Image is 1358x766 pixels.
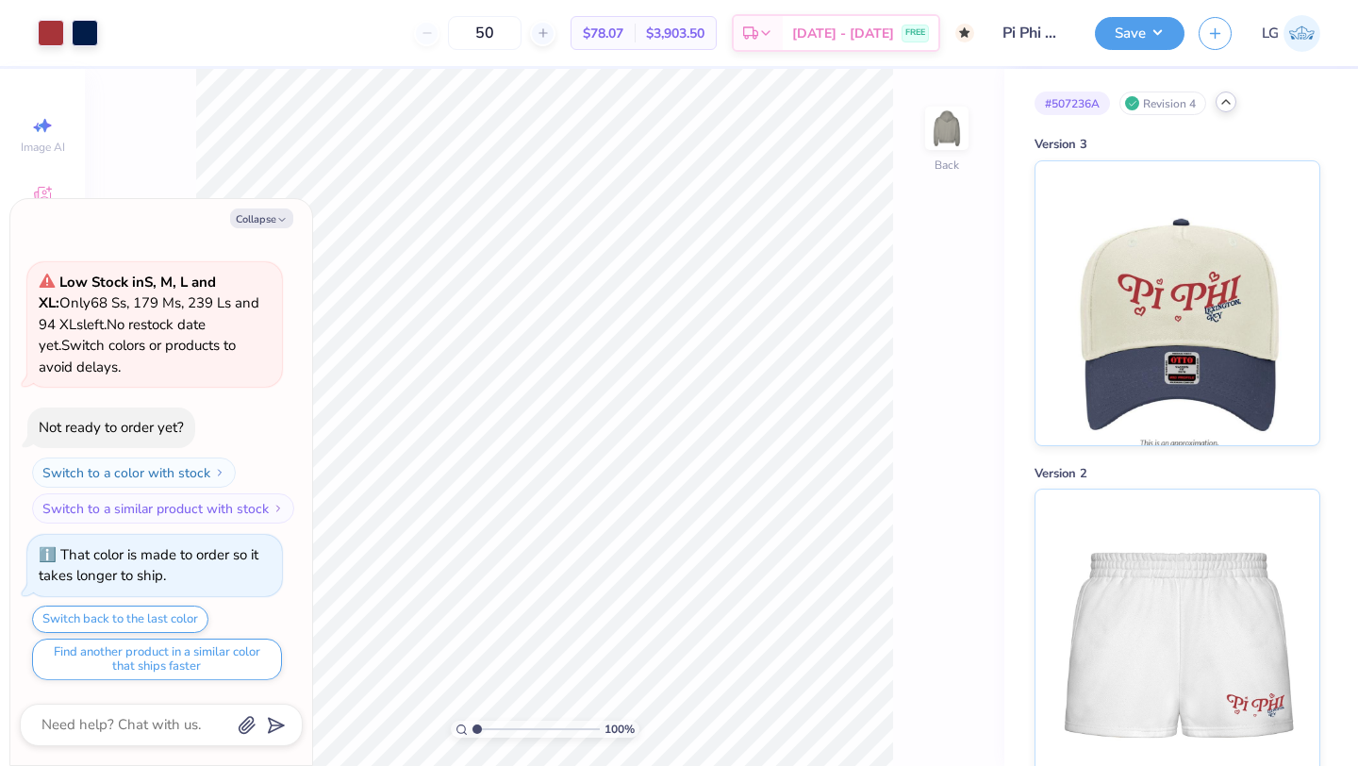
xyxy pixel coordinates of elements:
div: Version 2 [1035,465,1320,484]
div: Not ready to order yet? [39,418,184,437]
div: # 507236A [1035,92,1110,115]
span: [DATE] - [DATE] [792,24,894,43]
span: FREE [905,26,925,40]
span: 100 % [604,721,635,738]
img: Lucy Gipson [1283,15,1320,52]
a: LG [1262,15,1320,52]
button: Collapse [230,208,293,228]
button: Switch back to the last color [32,606,208,633]
div: Back [935,157,959,174]
button: Switch to a color with stock [32,458,236,488]
input: Untitled Design [988,14,1081,52]
img: Version 3 [1060,161,1294,445]
button: Switch to a similar product with stock [32,493,294,524]
div: Version 3 [1035,136,1320,155]
strong: Low Stock in S, M, L and XL : [39,273,216,313]
img: Switch to a color with stock [214,467,225,478]
div: Revision 4 [1119,92,1206,115]
span: $3,903.50 [646,24,704,43]
button: Save [1095,17,1184,50]
input: – – [448,16,522,50]
span: Image AI [21,140,65,155]
div: That color is made to order so it takes longer to ship. [39,545,258,586]
span: $78.07 [583,24,623,43]
img: Switch to a similar product with stock [273,503,284,514]
img: Back [928,109,966,147]
span: No restock date yet. [39,315,206,356]
span: LG [1262,23,1279,44]
span: Only 68 Ss, 179 Ms, 239 Ls and 94 XLs left. Switch colors or products to avoid delays. [39,273,259,376]
button: Find another product in a similar color that ships faster [32,639,282,680]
